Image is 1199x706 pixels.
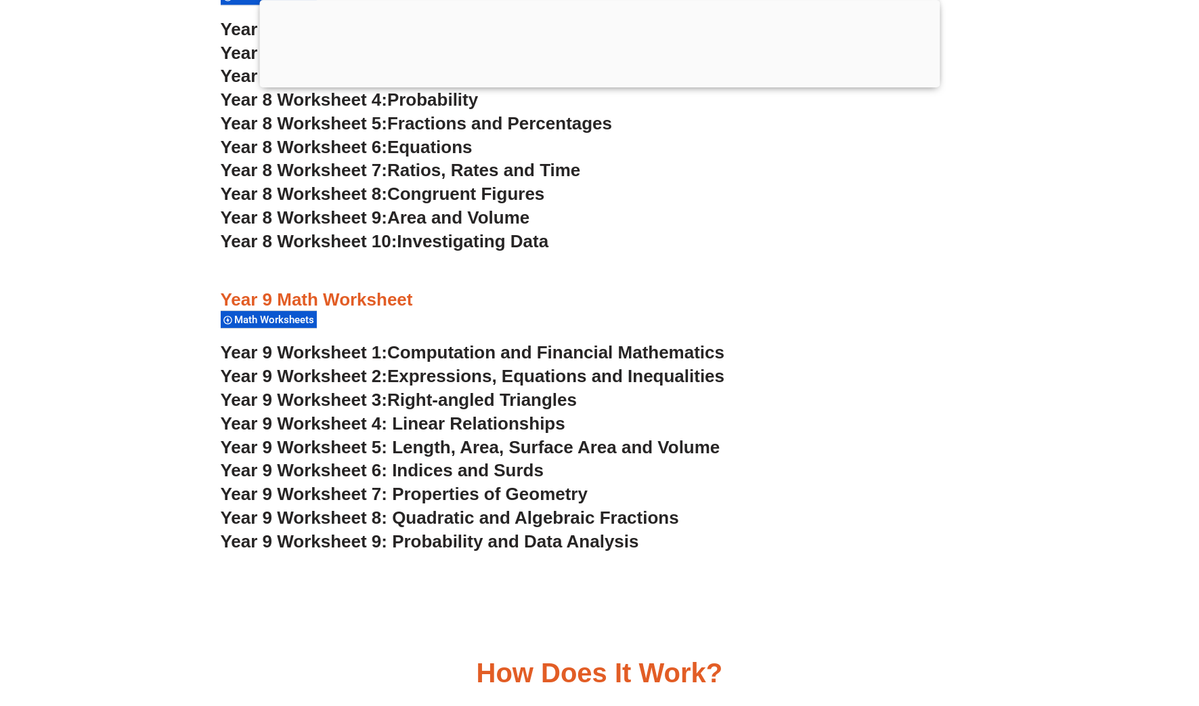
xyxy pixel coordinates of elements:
span: Year 8 Worksheet 5: [221,113,388,133]
a: Year 9 Worksheet 2:Expressions, Equations and Inequalities [221,366,725,386]
span: Year 8 Worksheet 3: [221,66,388,86]
span: Year 8 Worksheet 10: [221,231,397,251]
span: Year 8 Worksheet 7: [221,160,388,180]
span: Year 9 Worksheet 3: [221,390,388,410]
h3: Year 9 Math Worksheet [221,289,979,312]
a: Year 8 Worksheet 10:Investigating Data [221,231,549,251]
a: Year 9 Worksheet 6: Indices and Surds [221,460,544,480]
a: Year 8 Worksheet 6:Equations [221,137,473,157]
a: Year 9 Worksheet 8: Quadratic and Algebraic Fractions [221,507,679,528]
span: Congruent Figures [387,184,544,204]
span: Ratios, Rates and Time [387,160,580,180]
span: Computation and Financial Mathematics [387,342,724,362]
span: Year 8 Worksheet 1: [221,19,388,39]
span: Fractions and Percentages [387,113,612,133]
a: Year 8 Worksheet 9:Area and Volume [221,207,530,228]
a: Year 8 Worksheet 3:[PERSON_NAME]'s theorem [221,66,624,86]
a: Year 9 Worksheet 1:Computation and Financial Mathematics [221,342,725,362]
span: Year 8 Worksheet 8: [221,184,388,204]
span: Year 9 Worksheet 1: [221,342,388,362]
span: Math Worksheets [235,314,319,326]
span: Year 8 Worksheet 2: [221,43,388,63]
a: Year 9 Worksheet 3:Right-angled Triangles [221,390,577,410]
span: Equations [387,137,473,157]
h3: How Does it Work? [477,659,723,686]
span: Right-angled Triangles [387,390,577,410]
span: Year 9 Worksheet 2: [221,366,388,386]
iframe: Chat Widget [974,553,1199,706]
span: Investigating Data [397,231,548,251]
span: Year 8 Worksheet 6: [221,137,388,157]
span: Area and Volume [387,207,529,228]
a: Year 8 Worksheet 1:Algebra [221,19,453,39]
span: Probability [387,89,478,110]
a: Year 8 Worksheet 4:Probability [221,89,479,110]
span: Expressions, Equations and Inequalities [387,366,724,386]
a: Year 9 Worksheet 4: Linear Relationships [221,413,565,434]
a: Year 8 Worksheet 5:Fractions and Percentages [221,113,613,133]
a: Year 8 Worksheet 8:Congruent Figures [221,184,545,204]
a: Year 8 Worksheet 2:Working with numbers [221,43,577,63]
a: Year 9 Worksheet 7: Properties of Geometry [221,484,588,504]
a: Year 9 Worksheet 9: Probability and Data Analysis [221,531,639,552]
div: Math Worksheets [221,310,317,329]
span: Year 8 Worksheet 4: [221,89,388,110]
a: Year 9 Worksheet 5: Length, Area, Surface Area and Volume [221,437,720,457]
span: Year 8 Worksheet 9: [221,207,388,228]
a: Year 8 Worksheet 7:Ratios, Rates and Time [221,160,581,180]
